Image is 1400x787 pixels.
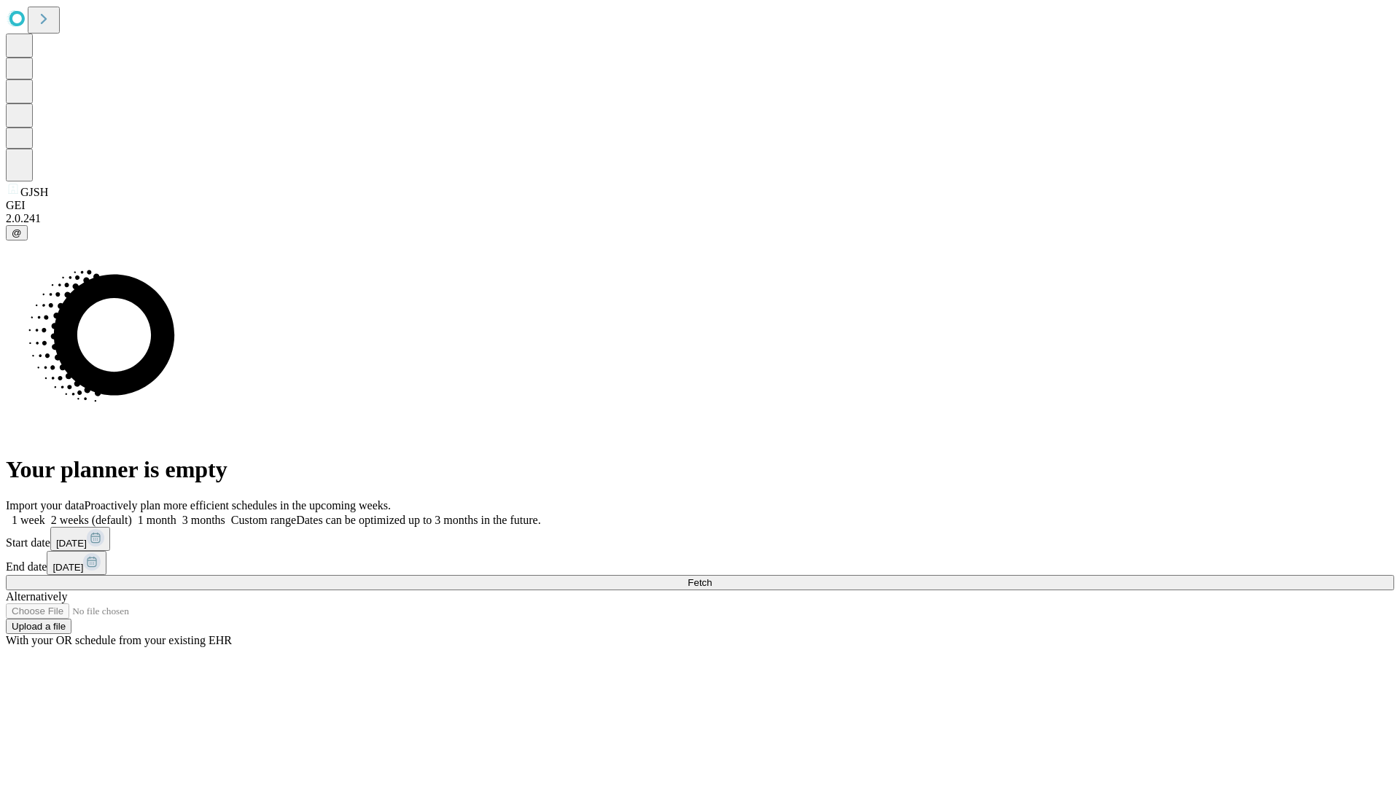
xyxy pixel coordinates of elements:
button: [DATE] [47,551,106,575]
span: Fetch [688,577,712,588]
span: GJSH [20,186,48,198]
span: Dates can be optimized up to 3 months in the future. [296,514,540,526]
span: 2 weeks (default) [51,514,132,526]
div: 2.0.241 [6,212,1394,225]
span: 1 week [12,514,45,526]
span: Import your data [6,499,85,512]
div: Start date [6,527,1394,551]
span: Proactively plan more efficient schedules in the upcoming weeks. [85,499,391,512]
span: [DATE] [52,562,83,573]
button: [DATE] [50,527,110,551]
span: 3 months [182,514,225,526]
button: Upload a file [6,619,71,634]
button: @ [6,225,28,240]
span: With your OR schedule from your existing EHR [6,634,232,646]
span: @ [12,227,22,238]
span: [DATE] [56,538,87,549]
div: End date [6,551,1394,575]
h1: Your planner is empty [6,456,1394,483]
span: 1 month [138,514,176,526]
span: Custom range [231,514,296,526]
span: Alternatively [6,590,67,603]
div: GEI [6,199,1394,212]
button: Fetch [6,575,1394,590]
